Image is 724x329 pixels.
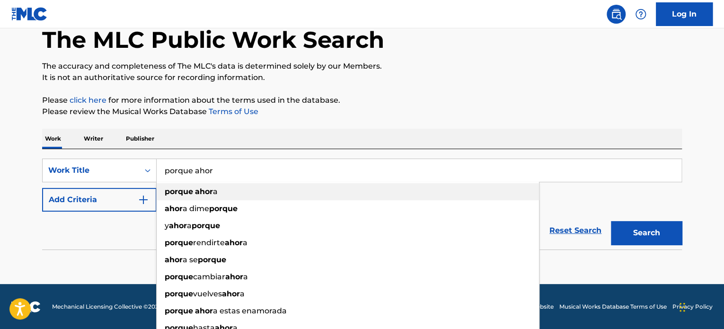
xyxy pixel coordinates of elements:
a: Terms of Use [207,107,258,116]
strong: ahor [225,238,243,247]
strong: porque [165,306,193,315]
a: Public Search [607,5,626,24]
img: help [635,9,646,20]
h1: The MLC Public Work Search [42,26,384,54]
a: Musical Works Database Terms of Use [559,302,667,311]
img: 9d2ae6d4665cec9f34b9.svg [138,194,149,205]
a: click here [70,96,106,105]
strong: ahor [195,187,213,196]
a: Log In [656,2,713,26]
p: It is not an authoritative source for recording information. [42,72,682,83]
form: Search Form [42,159,682,249]
span: y [165,221,169,230]
strong: ahor [165,204,183,213]
strong: porque [165,187,193,196]
p: The accuracy and completeness of The MLC's data is determined solely by our Members. [42,61,682,72]
img: logo [11,301,41,312]
div: Work Title [48,165,133,176]
iframe: Chat Widget [677,284,724,329]
span: cambiar [193,272,225,281]
a: Privacy Policy [672,302,713,311]
strong: porque [165,272,193,281]
span: a [243,238,247,247]
span: a [243,272,248,281]
span: a estas enamorada [213,306,287,315]
strong: ahor [195,306,213,315]
span: a [213,187,218,196]
strong: porque [209,204,238,213]
div: Widget de chat [677,284,724,329]
a: Reset Search [545,220,606,241]
span: a dime [183,204,209,213]
p: Work [42,129,64,149]
span: vuelves [193,289,222,298]
strong: ahor [169,221,187,230]
span: a [187,221,192,230]
strong: porque [165,238,193,247]
div: Help [631,5,650,24]
strong: porque [165,289,193,298]
strong: ahor [225,272,243,281]
p: Please review the Musical Works Database [42,106,682,117]
button: Add Criteria [42,188,157,212]
strong: porque [198,255,226,264]
span: Mechanical Licensing Collective © 2025 [52,302,162,311]
p: Publisher [123,129,157,149]
span: rendirte [193,238,225,247]
strong: porque [192,221,220,230]
p: Please for more information about the terms used in the database. [42,95,682,106]
img: search [610,9,622,20]
div: Arrastrar [680,293,685,321]
p: Writer [81,129,106,149]
span: a [240,289,245,298]
img: MLC Logo [11,7,48,21]
strong: ahor [165,255,183,264]
strong: ahor [222,289,240,298]
button: Search [611,221,682,245]
span: a se [183,255,198,264]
